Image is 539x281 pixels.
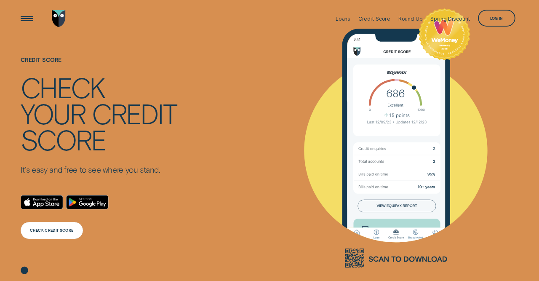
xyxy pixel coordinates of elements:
a: CHECK CREDIT SCORE [21,222,83,239]
img: Wisr [52,10,66,27]
div: CHECK CREDIT SCORE [30,229,73,232]
div: Spring Discount [430,16,470,22]
div: Loans [336,16,350,22]
div: your [21,100,85,126]
h1: Credit Score [21,57,176,74]
p: It’s easy and free to see where you stand. [21,165,176,175]
div: Round Up [398,16,423,22]
div: Check [21,74,105,100]
button: Open Menu [19,10,35,27]
h4: Check your credit score [21,74,176,153]
div: Credit Score [358,16,391,22]
div: credit [92,100,176,126]
div: score [21,126,106,153]
button: Log in [478,10,515,27]
a: Android App on Google Play [66,195,109,209]
a: Download on the App Store [21,195,63,209]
